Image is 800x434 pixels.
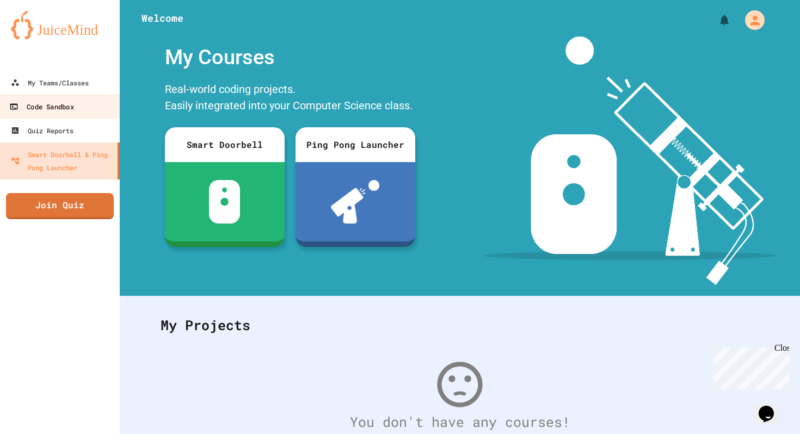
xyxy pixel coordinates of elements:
[150,412,770,432] div: You don't have any courses!
[484,36,776,285] img: banner-image-my-projects.png
[698,11,734,29] div: My Notifications
[710,343,789,389] iframe: chat widget
[296,127,415,162] div: Ping Pong Launcher
[754,390,789,423] iframe: chat widget
[734,8,767,33] div: My Account
[6,193,114,219] a: Join Quiz
[9,100,73,114] div: Code Sandbox
[11,148,113,174] div: Smart Doorbell & Ping Pong Launcher
[11,11,109,39] img: logo-orange.svg
[150,304,770,346] div: My Projects
[165,127,285,162] div: Smart Doorbell
[11,124,73,137] div: Quiz Reports
[159,78,421,119] div: Real-world coding projects. Easily integrated into your Computer Science class.
[159,36,421,78] div: My Courses
[209,180,240,224] img: sdb-white.svg
[11,76,89,89] div: My Teams/Classes
[331,180,379,224] img: ppl-with-ball.png
[4,4,75,69] div: Chat with us now!Close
